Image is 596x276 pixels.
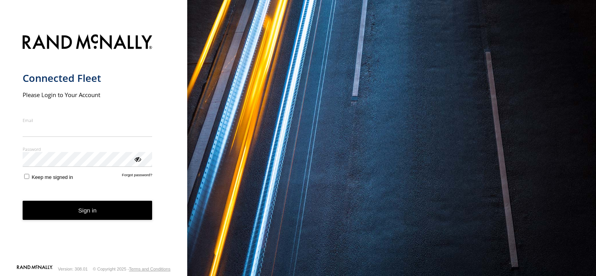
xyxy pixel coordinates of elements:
label: Password [23,146,153,152]
div: © Copyright 2025 - [93,267,170,271]
img: Rand McNally [23,33,153,53]
label: Email [23,117,153,123]
input: Keep me signed in [24,174,29,179]
div: Version: 308.01 [58,267,88,271]
a: Visit our Website [17,265,53,273]
a: Forgot password? [122,173,153,180]
h1: Connected Fleet [23,72,153,85]
div: ViewPassword [133,155,141,163]
h2: Please Login to Your Account [23,91,153,99]
a: Terms and Conditions [129,267,170,271]
form: main [23,30,165,264]
button: Sign in [23,201,153,220]
span: Keep me signed in [32,174,73,180]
